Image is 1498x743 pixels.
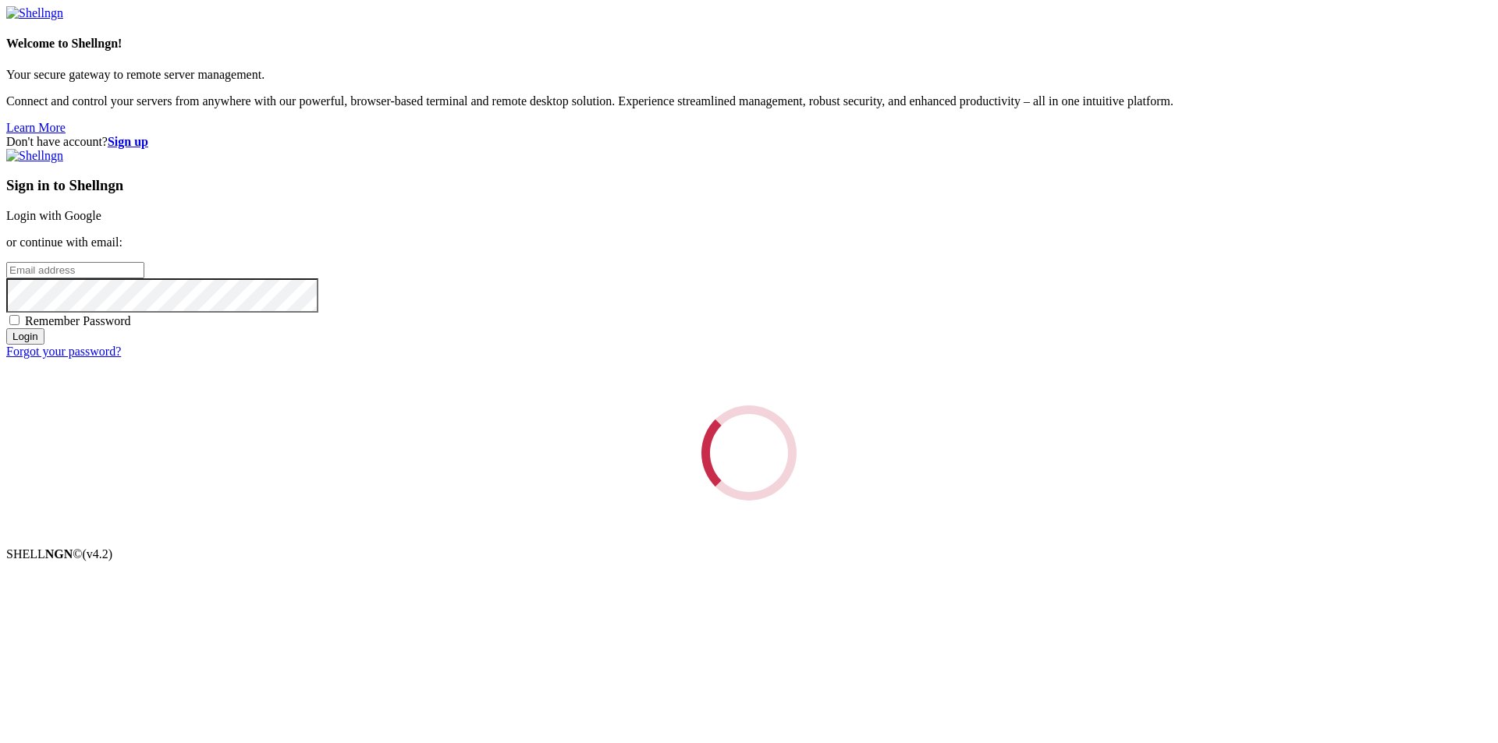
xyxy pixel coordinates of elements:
[6,209,101,222] a: Login with Google
[6,6,63,20] img: Shellngn
[25,314,131,327] span: Remember Password
[108,135,148,148] a: Sign up
[6,345,121,358] a: Forgot your password?
[6,235,1492,249] p: or continue with email:
[6,149,63,163] img: Shellngn
[6,94,1492,108] p: Connect and control your servers from anywhere with our powerful, browser-based terminal and remo...
[6,121,66,134] a: Learn More
[6,68,1492,82] p: Your secure gateway to remote server management.
[6,177,1492,194] h3: Sign in to Shellngn
[6,547,112,561] span: SHELL ©
[6,37,1492,51] h4: Welcome to Shellngn!
[686,390,812,516] div: Loading...
[9,315,20,325] input: Remember Password
[6,135,1492,149] div: Don't have account?
[45,547,73,561] b: NGN
[83,547,113,561] span: 4.2.0
[6,262,144,278] input: Email address
[6,328,44,345] input: Login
